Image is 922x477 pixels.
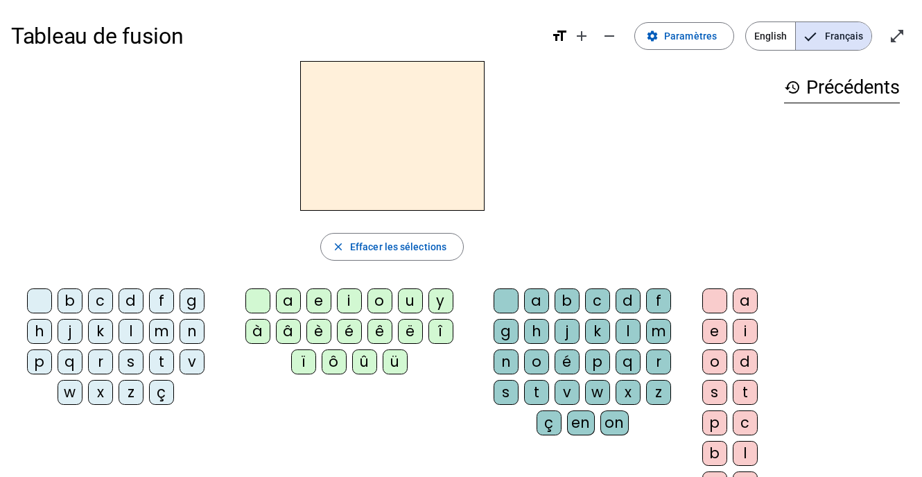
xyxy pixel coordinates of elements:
div: b [702,441,727,466]
div: à [245,319,270,344]
div: è [306,319,331,344]
div: x [616,380,641,405]
button: Paramètres [634,22,734,50]
div: û [352,349,377,374]
div: n [494,349,519,374]
mat-icon: add [573,28,590,44]
span: Effacer les sélections [350,238,446,255]
div: j [58,319,82,344]
mat-icon: close [332,241,345,253]
mat-icon: format_size [551,28,568,44]
div: ë [398,319,423,344]
div: i [733,319,758,344]
span: English [746,22,795,50]
div: o [702,349,727,374]
div: s [119,349,143,374]
div: g [180,288,205,313]
div: p [27,349,52,374]
div: r [646,349,671,374]
button: Diminuer la taille de la police [595,22,623,50]
span: Français [796,22,871,50]
mat-icon: history [784,79,801,96]
div: t [733,380,758,405]
div: k [585,319,610,344]
div: t [524,380,549,405]
div: s [494,380,519,405]
div: d [616,288,641,313]
div: en [567,410,595,435]
div: î [428,319,453,344]
div: e [702,319,727,344]
div: a [524,288,549,313]
div: ê [367,319,392,344]
div: q [58,349,82,374]
div: d [733,349,758,374]
div: c [733,410,758,435]
div: é [555,349,580,374]
mat-icon: remove [601,28,618,44]
div: p [585,349,610,374]
div: v [180,349,205,374]
div: ô [322,349,347,374]
button: Augmenter la taille de la police [568,22,595,50]
h1: Tableau de fusion [11,14,540,58]
div: ç [537,410,562,435]
div: m [646,319,671,344]
div: l [119,319,143,344]
div: t [149,349,174,374]
div: s [702,380,727,405]
div: a [276,288,301,313]
div: v [555,380,580,405]
div: h [524,319,549,344]
div: b [58,288,82,313]
div: r [88,349,113,374]
div: h [27,319,52,344]
div: l [733,441,758,466]
div: ç [149,380,174,405]
div: e [306,288,331,313]
div: o [367,288,392,313]
mat-icon: settings [646,30,659,42]
div: w [585,380,610,405]
div: c [88,288,113,313]
div: i [337,288,362,313]
div: a [733,288,758,313]
div: d [119,288,143,313]
div: q [616,349,641,374]
div: y [428,288,453,313]
div: z [119,380,143,405]
div: j [555,319,580,344]
div: m [149,319,174,344]
div: b [555,288,580,313]
mat-icon: open_in_full [889,28,905,44]
div: o [524,349,549,374]
div: x [88,380,113,405]
div: f [646,288,671,313]
div: w [58,380,82,405]
div: c [585,288,610,313]
div: f [149,288,174,313]
div: on [600,410,629,435]
button: Entrer en plein écran [883,22,911,50]
div: k [88,319,113,344]
div: n [180,319,205,344]
button: Effacer les sélections [320,233,464,261]
div: l [616,319,641,344]
div: ï [291,349,316,374]
div: z [646,380,671,405]
div: p [702,410,727,435]
span: Paramètres [664,28,717,44]
mat-button-toggle-group: Language selection [745,21,872,51]
h3: Précédents [784,72,900,103]
div: é [337,319,362,344]
div: â [276,319,301,344]
div: u [398,288,423,313]
div: ü [383,349,408,374]
div: g [494,319,519,344]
